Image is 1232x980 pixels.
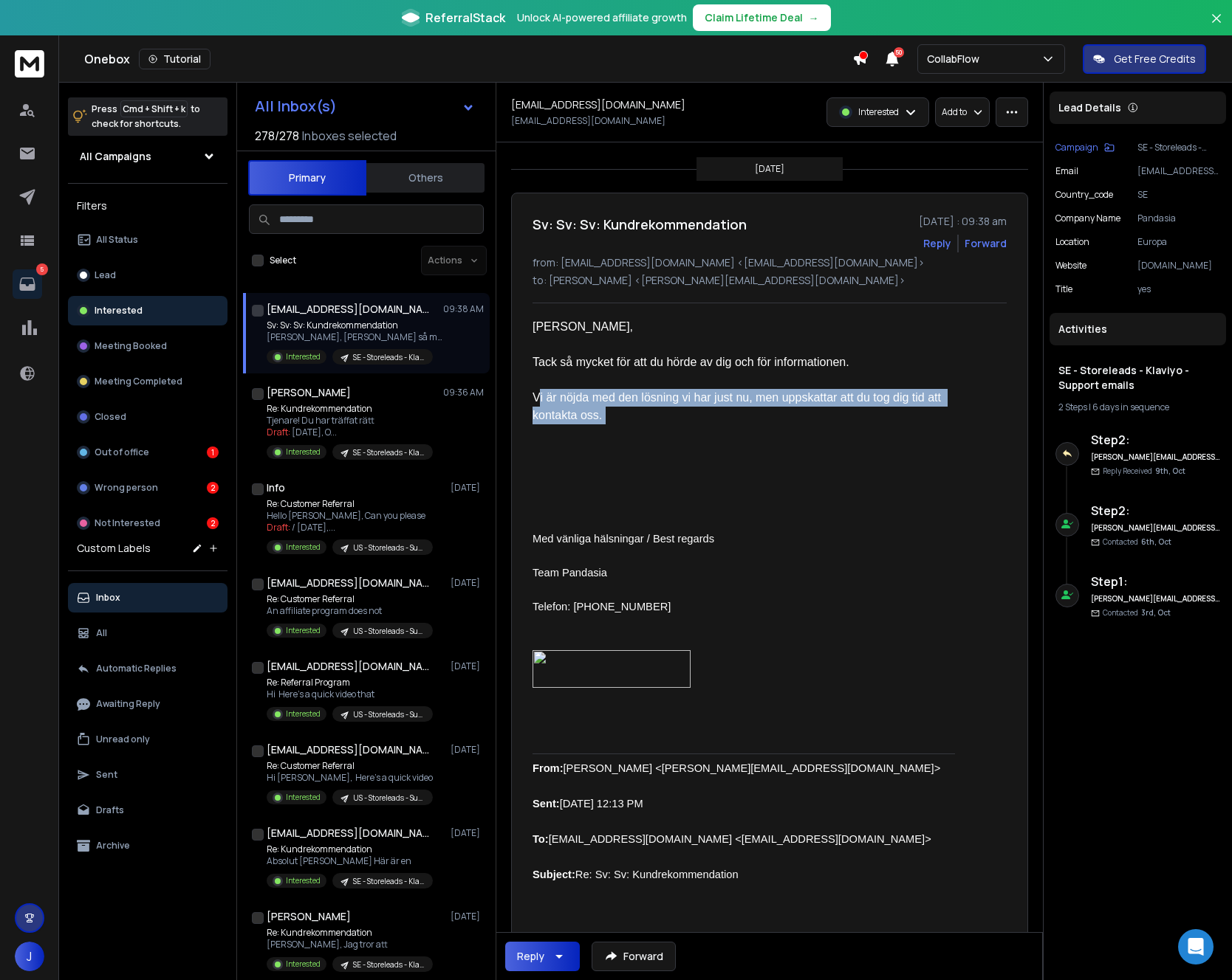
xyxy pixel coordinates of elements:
p: [DATE] [451,482,484,494]
button: J [15,942,44,971]
p: Re: Kundrekommendation [267,843,433,855]
p: Interested [286,875,321,886]
button: Unread only [68,725,227,754]
p: Reply Received [1103,466,1185,477]
h6: [PERSON_NAME][EMAIL_ADDRESS][DOMAIN_NAME] [1091,522,1220,534]
p: [DATE] [451,577,484,589]
p: [PERSON_NAME], [PERSON_NAME] så mycket [267,331,444,343]
p: Re: Kundrekommendation [267,927,433,939]
span: ReferralStack [425,9,505,27]
span: [DATE], O ... [292,426,337,438]
button: Forward [592,942,676,971]
button: Meeting Completed [68,367,227,396]
p: Interested [95,305,143,317]
p: Add to [942,106,967,118]
h1: Sv: Sv: Sv: Kundrekommendation [533,214,747,235]
p: Meeting Booked [95,340,167,352]
p: Pandasia [1137,213,1220,224]
div: Med vänliga hälsningar / Best regards [533,531,964,547]
div: Vi är nöjda med den lösning vi har just nu, men uppskattar att du tog dig tid att kontakta oss. [533,389,964,424]
p: Email [1055,165,1078,177]
h3: Inboxes selected [302,127,397,145]
p: [EMAIL_ADDRESS][DOMAIN_NAME] [1137,165,1220,177]
p: [EMAIL_ADDRESS][DOMAIN_NAME] [511,115,665,127]
p: Unlock AI-powered affiliate growth [517,10,687,25]
h6: [PERSON_NAME][EMAIL_ADDRESS][DOMAIN_NAME] [1091,593,1220,604]
button: Reply [505,942,580,971]
p: Drafts [96,804,124,816]
p: Sv: Sv: Sv: Kundrekommendation [267,320,444,331]
button: Out of office1 [68,438,227,467]
button: Sent [68,760,227,790]
h6: Step 2 : [1091,502,1220,520]
p: Automatic Replies [96,663,177,674]
b: Subject: [533,869,575,880]
p: Unread only [96,734,150,745]
span: / [DATE], ... [292,521,335,534]
p: Interested [286,625,321,636]
div: 2 [207,482,219,494]
h6: [PERSON_NAME][EMAIL_ADDRESS][DOMAIN_NAME] [1091,452,1220,463]
p: [DATE] : 09:38 am [919,214,1007,229]
h3: Filters [68,196,227,216]
button: Closed [68,402,227,432]
p: Campaign [1055,142,1098,153]
span: 3rd, Oct [1141,607,1171,618]
p: Out of office [95,446,149,458]
p: [DATE] [451,827,484,839]
button: Wrong person2 [68,473,227,503]
p: All [96,627,107,639]
p: Meeting Completed [95,376,182,387]
p: Sent [96,769,117,781]
p: Re: Referral Program [267,677,433,689]
p: [DATE] [451,660,484,672]
p: Interested [286,446,321,458]
span: Draft: [267,521,290,534]
label: Select [270,255,296,266]
p: Interested [286,959,321,970]
p: An affiliate program does not [267,605,433,617]
p: yes [1137,283,1220,295]
p: SE - Storeleads - Klaviyo - Support emails [353,959,424,970]
p: SE - Storeleads - Klaviyo - Support emails [353,352,424,363]
p: Interested [286,351,321,362]
p: Get Free Credits [1114,52,1196,66]
button: Lead [68,260,227,290]
p: [DATE] [755,163,784,175]
h6: Step 1 : [1091,573,1220,590]
h1: [EMAIL_ADDRESS][DOMAIN_NAME] +2 [267,576,429,590]
h1: [PERSON_NAME] [267,385,351,400]
p: Interested [286,708,321,720]
p: [DOMAIN_NAME] [1137,260,1220,272]
div: Open Intercom Messenger [1178,929,1214,965]
h1: All Campaigns [80,149,151,164]
span: 50 [894,47,904,58]
p: Interested [858,106,899,118]
p: US - Storeleads - Support emails - CollabCenter [353,793,424,804]
h6: Step 2 : [1091,431,1220,449]
span: 2 Steps [1058,401,1087,413]
p: US - Storeleads - Support emails - HAWK [353,709,424,720]
span: 9th, Oct [1155,466,1185,476]
b: From: [533,762,564,774]
p: US - Storeleads - Support emails - CollabCenter [353,626,424,637]
h1: [EMAIL_ADDRESS][DOMAIN_NAME] [267,659,429,674]
button: Others [366,162,485,194]
h1: [EMAIL_ADDRESS][DOMAIN_NAME] [267,826,429,841]
button: All Campaigns [68,142,227,171]
p: location [1055,236,1089,248]
div: Reply [517,949,544,964]
p: Contacted [1103,536,1171,548]
p: Contacted [1103,607,1171,618]
p: Wrong person [95,482,158,494]
p: Awaiting Reply [96,698,160,710]
button: Inbox [68,583,227,612]
p: SE - Storeleads - Klaviyo - Support emails [353,447,424,458]
button: Reply [923,236,951,251]
p: Tjenare! Du har träffat rätt [267,415,433,427]
button: Primary [248,160,366,196]
p: Europa [1137,236,1220,248]
p: country_code [1055,189,1113,201]
p: Press to check for shortcuts. [92,102,200,131]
